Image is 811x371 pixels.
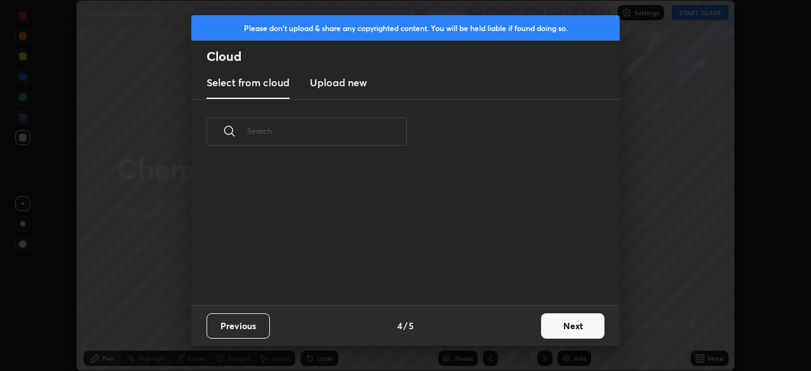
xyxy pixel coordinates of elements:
h3: Upload new [310,75,367,90]
input: Search [247,104,407,158]
h4: 4 [397,319,402,332]
h4: / [404,319,407,332]
button: Previous [207,313,270,339]
button: Next [541,313,604,339]
h3: Select from cloud [207,75,290,90]
div: Please don't upload & share any copyrighted content. You will be held liable if found doing so. [191,15,620,41]
h4: 5 [409,319,414,332]
h2: Cloud [207,48,620,65]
